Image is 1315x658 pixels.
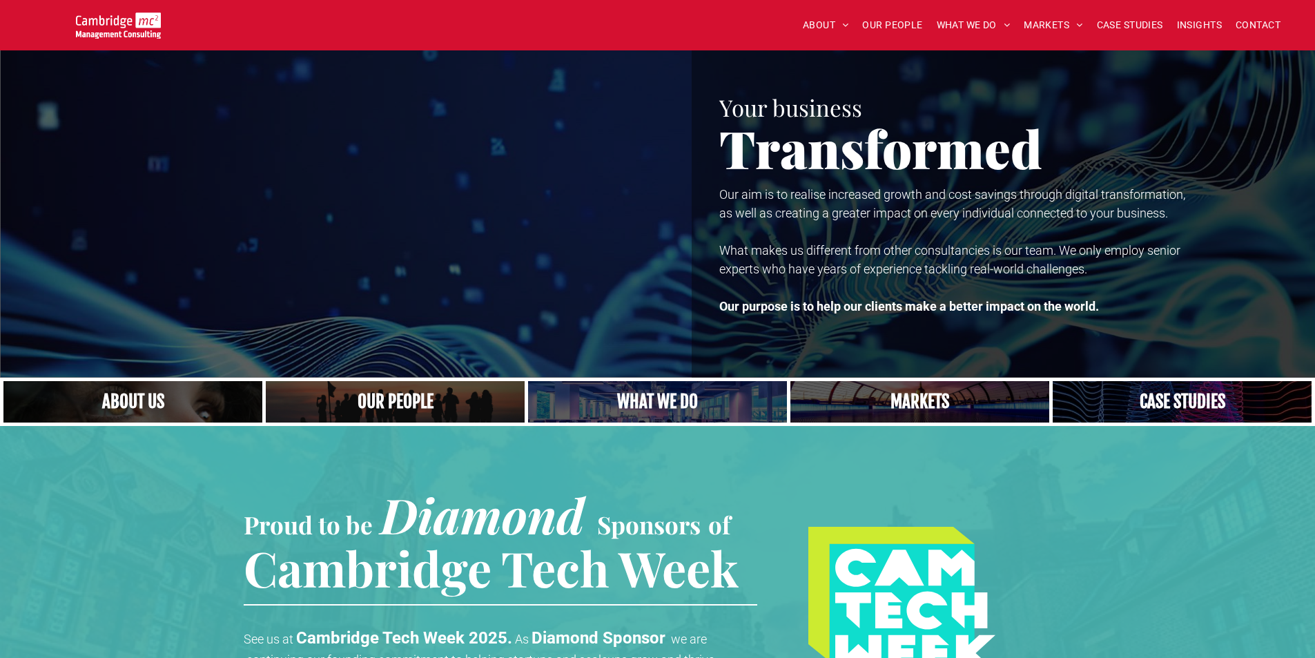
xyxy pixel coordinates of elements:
span: What makes us different from other consultancies is our team. We only employ senior experts who h... [719,243,1180,276]
a: A crowd in silhouette at sunset, on a rise or lookout point [266,381,525,423]
a: A yoga teacher lifting his whole body off the ground in the peacock pose [528,381,787,423]
a: Your Business Transformed | Cambridge Management Consulting [76,14,161,29]
a: MARKETS [1017,14,1089,36]
span: we are [671,632,707,646]
a: CASE STUDIES [1090,14,1170,36]
strong: Diamond Sponsor [532,628,665,648]
span: Our aim is to realise increased growth and cost savings through digital transformation, as well a... [719,187,1185,220]
span: Sponsors [597,508,701,541]
span: Proud to be [244,508,373,541]
strong: Our purpose is to help our clients make a better impact on the world. [719,299,1099,313]
span: Cambridge Tech Week [244,535,739,600]
span: of [708,508,730,541]
a: OUR PEOPLE [855,14,929,36]
span: See us at [244,632,293,646]
strong: Cambridge Tech Week 2025. [296,628,512,648]
a: INSIGHTS [1170,14,1229,36]
span: Diamond [380,482,585,547]
a: CONTACT [1229,14,1287,36]
a: WHAT WE DO [930,14,1017,36]
span: As [515,632,529,646]
span: Your business [719,92,862,122]
img: Go to Homepage [76,12,161,39]
a: ABOUT [796,14,856,36]
span: Transformed [719,113,1042,182]
a: Close up of woman's face, centered on her eyes [3,381,262,423]
a: CASE STUDIES | See an Overview of All Our Case Studies | Cambridge Management Consulting [1053,381,1312,423]
a: Telecoms | Decades of Experience Across Multiple Industries & Regions [790,381,1049,423]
